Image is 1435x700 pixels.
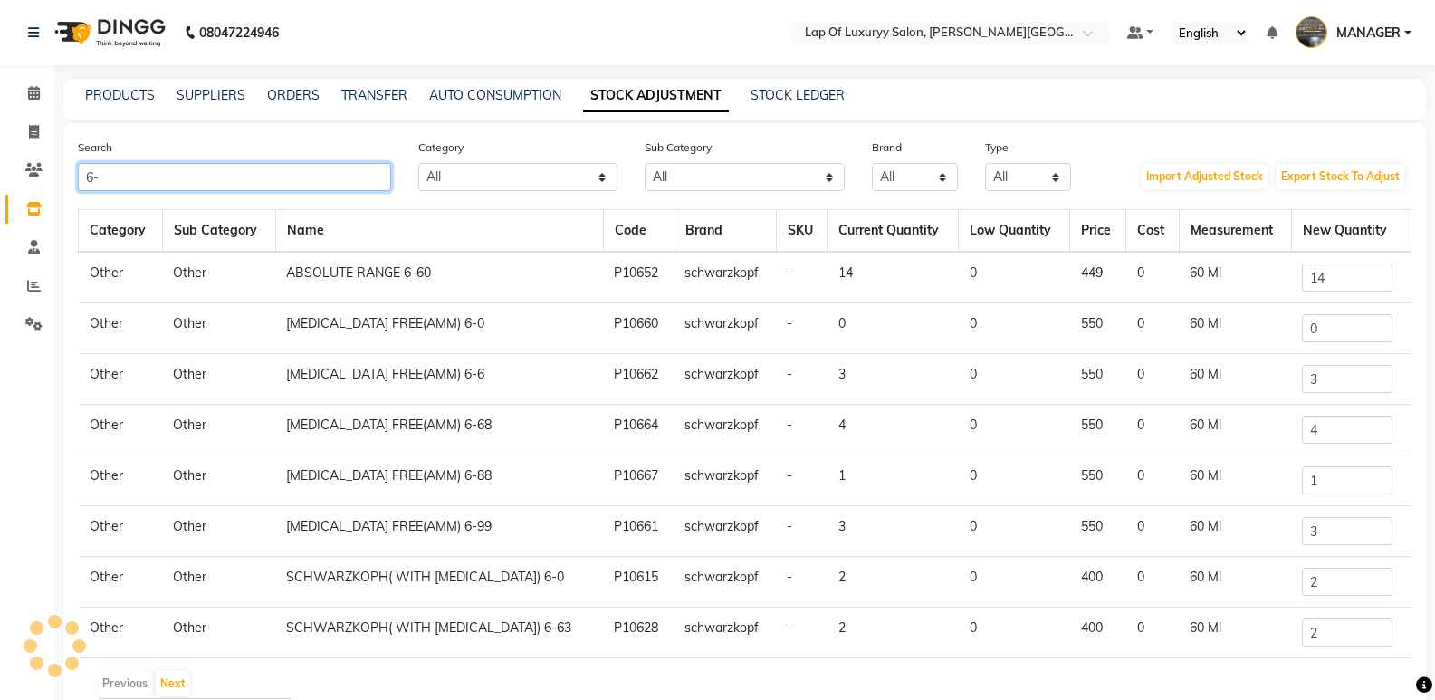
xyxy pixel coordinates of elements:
[79,608,163,658] td: Other
[1179,303,1291,354] td: 60 Ml
[1126,608,1180,658] td: 0
[776,455,828,506] td: -
[1179,210,1291,253] th: Measurement
[341,87,407,103] a: TRANSFER
[872,139,902,156] label: Brand
[959,354,1070,405] td: 0
[275,405,603,455] td: [MEDICAL_DATA] FREE(AMM) 6-68
[1126,210,1180,253] th: Cost
[79,405,163,455] td: Other
[776,506,828,557] td: -
[1070,506,1126,557] td: 550
[275,455,603,506] td: [MEDICAL_DATA] FREE(AMM) 6-88
[828,252,959,303] td: 14
[162,405,275,455] td: Other
[828,557,959,608] td: 2
[162,506,275,557] td: Other
[1277,164,1404,189] button: Export Stock To Adjust
[78,139,112,156] label: Search
[1070,252,1126,303] td: 449
[776,210,828,253] th: SKU
[199,7,279,58] b: 08047224946
[1070,557,1126,608] td: 400
[162,354,275,405] td: Other
[79,210,163,253] th: Category
[79,506,163,557] td: Other
[275,210,603,253] th: Name
[79,455,163,506] td: Other
[674,252,776,303] td: schwarzkopf
[776,303,828,354] td: -
[1179,557,1291,608] td: 60 Ml
[674,455,776,506] td: schwarzkopf
[275,506,603,557] td: [MEDICAL_DATA] FREE(AMM) 6-99
[776,557,828,608] td: -
[828,303,959,354] td: 0
[603,210,674,253] th: Code
[583,80,729,112] a: STOCK ADJUSTMENT
[1070,354,1126,405] td: 550
[828,455,959,506] td: 1
[79,557,163,608] td: Other
[79,354,163,405] td: Other
[603,608,674,658] td: P10628
[429,87,561,103] a: AUTO CONSUMPTION
[275,608,603,658] td: SCHWARZKOPH( WITH [MEDICAL_DATA]) 6-63
[674,506,776,557] td: schwarzkopf
[603,506,674,557] td: P10661
[162,210,275,253] th: Sub Category
[1179,455,1291,506] td: 60 Ml
[674,608,776,658] td: schwarzkopf
[1296,16,1327,48] img: MANAGER
[645,139,712,156] label: Sub Category
[674,303,776,354] td: schwarzkopf
[828,608,959,658] td: 2
[959,506,1070,557] td: 0
[162,252,275,303] td: Other
[177,87,245,103] a: SUPPLIERS
[959,608,1070,658] td: 0
[751,87,845,103] a: STOCK LEDGER
[1179,405,1291,455] td: 60 Ml
[162,557,275,608] td: Other
[275,252,603,303] td: ABSOLUTE RANGE 6-60
[162,303,275,354] td: Other
[828,354,959,405] td: 3
[1179,354,1291,405] td: 60 Ml
[674,557,776,608] td: schwarzkopf
[1142,164,1268,189] button: Import Adjusted Stock
[985,139,1009,156] label: Type
[959,210,1070,253] th: Low Quantity
[79,303,163,354] td: Other
[776,354,828,405] td: -
[1291,210,1411,253] th: New Quantity
[162,608,275,658] td: Other
[1126,405,1180,455] td: 0
[1126,455,1180,506] td: 0
[1336,24,1401,43] span: MANAGER
[828,506,959,557] td: 3
[1070,608,1126,658] td: 400
[1070,455,1126,506] td: 550
[79,252,163,303] td: Other
[267,87,320,103] a: ORDERS
[1179,506,1291,557] td: 60 Ml
[959,252,1070,303] td: 0
[603,354,674,405] td: P10662
[156,671,190,696] button: Next
[776,252,828,303] td: -
[674,405,776,455] td: schwarzkopf
[162,455,275,506] td: Other
[1126,303,1180,354] td: 0
[603,252,674,303] td: P10652
[959,303,1070,354] td: 0
[776,608,828,658] td: -
[1126,252,1180,303] td: 0
[828,405,959,455] td: 4
[674,354,776,405] td: schwarzkopf
[275,557,603,608] td: SCHWARZKOPH( WITH [MEDICAL_DATA]) 6-0
[1070,405,1126,455] td: 550
[959,405,1070,455] td: 0
[1126,557,1180,608] td: 0
[1126,354,1180,405] td: 0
